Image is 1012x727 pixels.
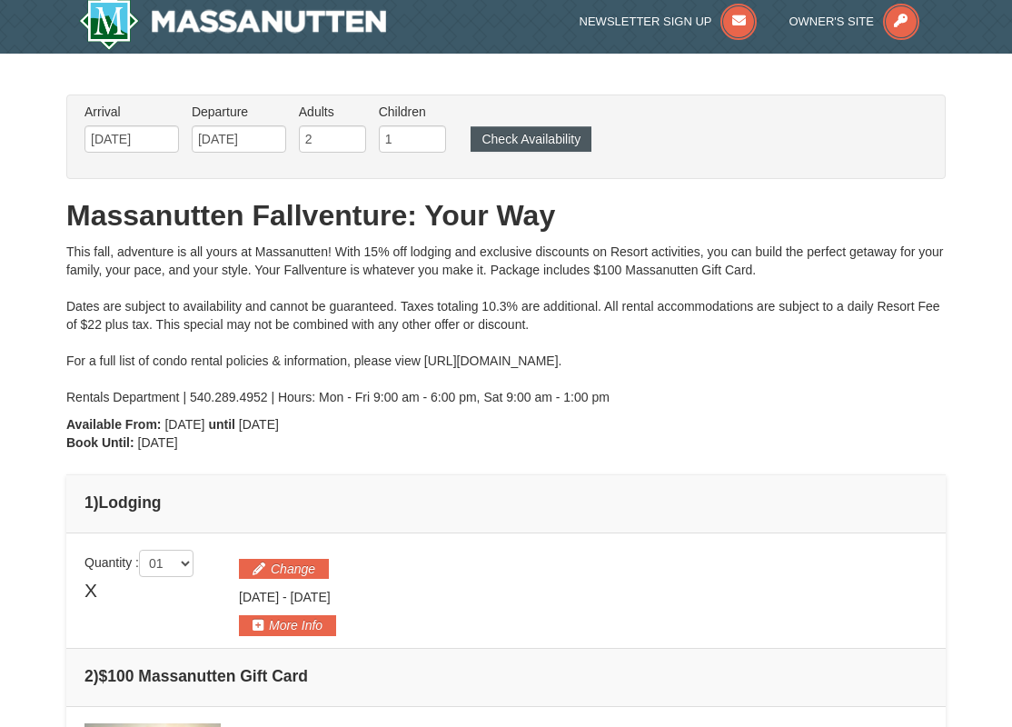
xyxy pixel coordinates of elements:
span: ) [94,493,99,512]
a: Newsletter Sign Up [580,15,758,28]
a: Owner's Site [789,15,919,28]
span: [DATE] [138,435,178,450]
strong: Available From: [66,417,162,432]
label: Departure [192,103,286,121]
button: Check Availability [471,126,591,152]
span: Quantity : [84,555,193,570]
h4: 1 Lodging [84,493,928,512]
span: X [84,577,97,604]
strong: until [208,417,235,432]
button: Change [239,559,329,579]
span: - [283,590,287,604]
label: Arrival [84,103,179,121]
span: ) [94,667,99,685]
span: [DATE] [239,590,279,604]
span: [DATE] [291,590,331,604]
label: Children [379,103,446,121]
span: Newsletter Sign Up [580,15,712,28]
label: Adults [299,103,366,121]
span: [DATE] [239,417,279,432]
button: More Info [239,615,336,635]
strong: Book Until: [66,435,134,450]
div: This fall, adventure is all yours at Massanutten! With 15% off lodging and exclusive discounts on... [66,243,946,406]
h4: 2 $100 Massanutten Gift Card [84,667,928,685]
h1: Massanutten Fallventure: Your Way [66,197,946,234]
span: Owner's Site [789,15,874,28]
span: [DATE] [164,417,204,432]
